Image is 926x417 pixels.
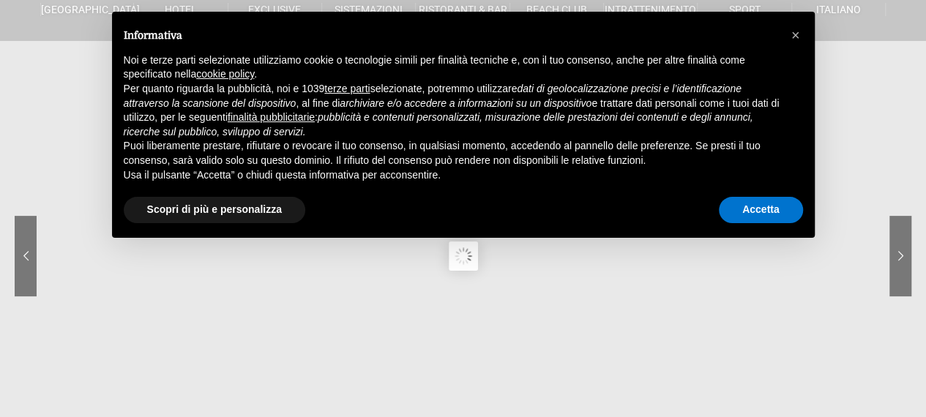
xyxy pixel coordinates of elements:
button: Scopri di più e personalizza [124,197,305,223]
h2: Informativa [124,29,780,42]
a: Italiano [792,3,886,16]
em: pubblicità e contenuti personalizzati, misurazione delle prestazioni dei contenuti e degli annunc... [124,111,753,138]
a: cookie policy [196,68,254,80]
a: [GEOGRAPHIC_DATA] [40,3,134,16]
button: Chiudi questa informativa [784,23,807,47]
button: finalità pubblicitarie [228,110,315,125]
span: Italiano [816,4,861,15]
p: Per quanto riguarda la pubblicità, noi e 1039 selezionate, potremmo utilizzare , al fine di e tra... [124,82,780,139]
button: terze parti [324,82,370,97]
button: Accetta [719,197,803,223]
em: dati di geolocalizzazione precisi e l’identificazione attraverso la scansione del dispositivo [124,83,742,109]
em: archiviare e/o accedere a informazioni su un dispositivo [340,97,591,109]
p: Usa il pulsante “Accetta” o chiudi questa informativa per acconsentire. [124,168,780,183]
p: Noi e terze parti selezionate utilizziamo cookie o tecnologie simili per finalità tecniche e, con... [124,53,780,82]
p: Puoi liberamente prestare, rifiutare o revocare il tuo consenso, in qualsiasi momento, accedendo ... [124,139,780,168]
span: × [791,27,800,43]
